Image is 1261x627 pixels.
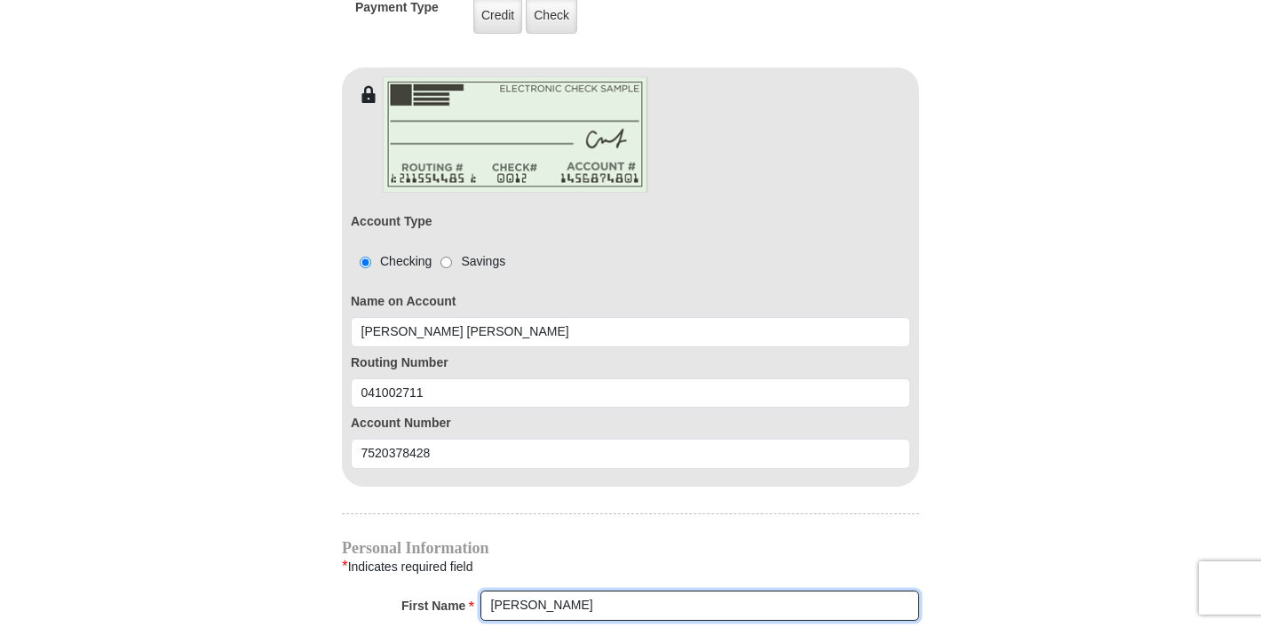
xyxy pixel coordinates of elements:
label: Account Type [351,212,432,231]
label: Name on Account [351,292,910,311]
h4: Personal Information [342,541,919,555]
strong: First Name [401,593,465,618]
img: check-en.png [382,76,648,193]
label: Routing Number [351,353,910,372]
div: Indicates required field [342,555,919,578]
div: Checking Savings [351,252,505,271]
label: Account Number [351,414,910,433]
